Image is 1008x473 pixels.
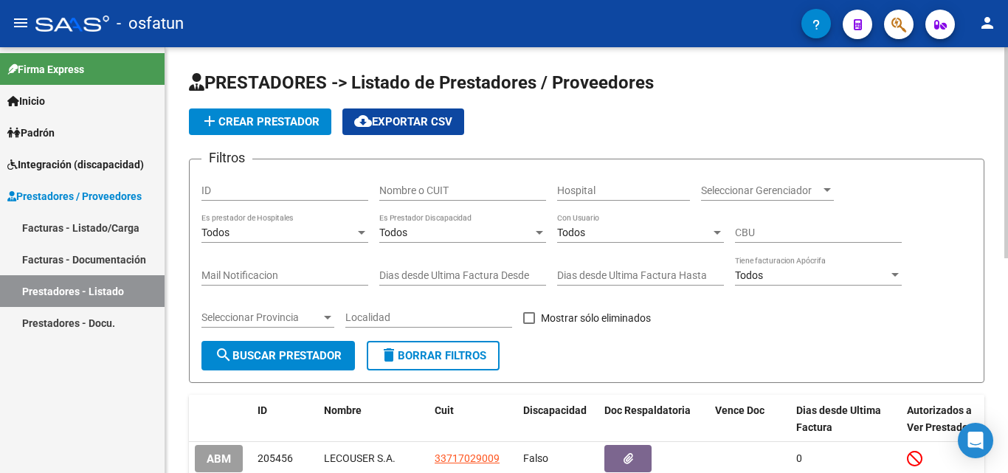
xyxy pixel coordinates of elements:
[958,423,993,458] div: Open Intercom Messenger
[12,14,30,32] mat-icon: menu
[258,404,267,416] span: ID
[201,227,229,238] span: Todos
[523,404,587,416] span: Discapacidad
[201,112,218,130] mat-icon: add
[790,395,901,443] datatable-header-cell: Dias desde Ultima Factura
[189,72,654,93] span: PRESTADORES -> Listado de Prestadores / Proveedores
[258,452,293,464] span: 205456
[735,269,763,281] span: Todos
[701,184,821,197] span: Seleccionar Gerenciador
[517,395,598,443] datatable-header-cell: Discapacidad
[7,125,55,141] span: Padrón
[7,156,144,173] span: Integración (discapacidad)
[324,450,423,467] div: LECOUSER S.A.
[907,404,972,433] span: Autorizados a Ver Prestador
[324,404,362,416] span: Nombre
[380,346,398,364] mat-icon: delete
[201,115,320,128] span: Crear Prestador
[557,227,585,238] span: Todos
[252,395,318,443] datatable-header-cell: ID
[318,395,429,443] datatable-header-cell: Nombre
[201,311,321,324] span: Seleccionar Provincia
[367,341,500,370] button: Borrar Filtros
[354,115,452,128] span: Exportar CSV
[523,452,548,464] span: Falso
[901,395,982,443] datatable-header-cell: Autorizados a Ver Prestador
[7,188,142,204] span: Prestadores / Proveedores
[215,346,232,364] mat-icon: search
[189,108,331,135] button: Crear Prestador
[379,227,407,238] span: Todos
[796,404,881,433] span: Dias desde Ultima Factura
[429,395,517,443] datatable-header-cell: Cuit
[435,452,500,464] span: 33717029009
[201,148,252,168] h3: Filtros
[598,395,709,443] datatable-header-cell: Doc Respaldatoria
[7,61,84,77] span: Firma Express
[354,112,372,130] mat-icon: cloud_download
[207,452,231,466] span: ABM
[435,404,454,416] span: Cuit
[117,7,184,40] span: - osfatun
[342,108,464,135] button: Exportar CSV
[978,14,996,32] mat-icon: person
[715,404,764,416] span: Vence Doc
[604,404,691,416] span: Doc Respaldatoria
[215,349,342,362] span: Buscar Prestador
[380,349,486,362] span: Borrar Filtros
[195,445,243,472] button: ABM
[541,309,651,327] span: Mostrar sólo eliminados
[201,341,355,370] button: Buscar Prestador
[7,93,45,109] span: Inicio
[796,452,802,464] span: 0
[709,395,790,443] datatable-header-cell: Vence Doc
